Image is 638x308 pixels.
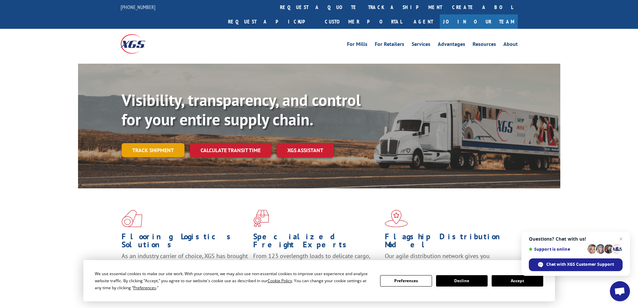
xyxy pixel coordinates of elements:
a: Advantages [438,42,465,49]
a: Services [412,42,430,49]
a: [PHONE_NUMBER] [121,4,155,10]
span: Our agile distribution network gives you nationwide inventory management on demand. [385,252,508,268]
a: For Mills [347,42,367,49]
a: XGS ASSISTANT [277,143,334,158]
a: Customer Portal [320,14,407,29]
button: Decline [436,275,488,287]
span: Close chat [617,235,625,243]
img: xgs-icon-focused-on-flooring-red [253,210,269,227]
b: Visibility, transparency, and control for your entire supply chain. [122,89,361,130]
a: About [503,42,518,49]
span: Questions? Chat with us! [529,236,623,242]
h1: Specialized Freight Experts [253,233,380,252]
h1: Flooring Logistics Solutions [122,233,248,252]
a: Calculate transit time [190,143,271,158]
div: Chat with XGS Customer Support [529,258,623,271]
a: Resources [473,42,496,49]
span: As an industry carrier of choice, XGS has brought innovation and dedication to flooring logistics... [122,252,248,276]
div: Cookie Consent Prompt [83,260,555,301]
a: For Retailers [375,42,404,49]
img: xgs-icon-flagship-distribution-model-red [385,210,408,227]
img: xgs-icon-total-supply-chain-intelligence-red [122,210,142,227]
button: Preferences [380,275,432,287]
a: Track shipment [122,143,185,157]
div: We use essential cookies to make our site work. With your consent, we may also use non-essential ... [95,270,372,291]
div: Open chat [610,281,630,301]
a: Request a pickup [223,14,320,29]
span: Cookie Policy [268,278,292,284]
span: Chat with XGS Customer Support [546,261,614,267]
p: From 123 overlength loads to delicate cargo, our experienced staff knows the best way to move you... [253,252,380,282]
h1: Flagship Distribution Model [385,233,511,252]
a: Agent [407,14,440,29]
span: Support is online [529,247,585,252]
span: Preferences [133,285,156,291]
button: Accept [492,275,543,287]
a: Join Our Team [440,14,518,29]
